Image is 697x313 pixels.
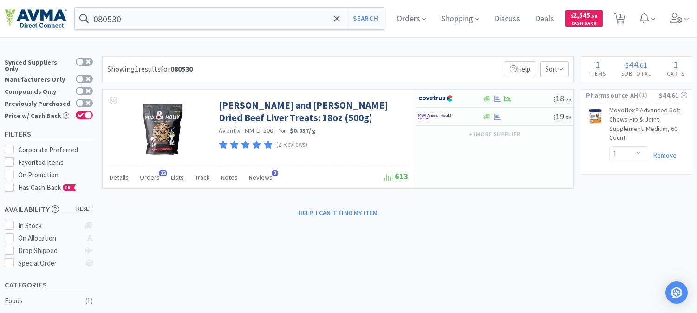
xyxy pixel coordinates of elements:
span: 1 [595,59,600,70]
span: $ [571,13,573,19]
a: $2,545.58Cash Back [565,6,603,31]
p: Help [505,61,535,77]
span: Details [110,173,129,182]
img: 119d4634434f436d9682cef579807fbc_632185.png [586,108,605,126]
span: 61 [640,60,647,70]
span: from [278,128,288,134]
a: [PERSON_NAME] and [PERSON_NAME] Dried Beef Liver Treats: 18oz (500g) [219,99,406,124]
span: MM-LT-500 [245,126,273,135]
span: $ [553,96,556,103]
span: ( 1 ) [638,91,659,100]
input: Search by item, sku, manufacturer, ingredient, size... [75,8,385,29]
div: Compounds Only [5,87,71,95]
span: Notes [221,173,238,182]
div: Corporate Preferred [18,144,93,156]
button: Help, I can't find my item [293,205,384,221]
a: 1 [610,16,629,24]
img: e4e33dab9f054f5782a47901c742baa9_102.png [5,9,67,28]
span: 44 [629,59,638,70]
div: Showing 1 results [107,63,193,75]
h5: Availability [5,204,93,215]
a: Aventix [219,126,240,135]
span: $ [625,60,629,70]
span: . 58 [590,13,597,19]
div: Synced Suppliers Only [5,58,71,72]
img: 1ae9bffa5c7549f9a74f82fc0d511c34_382721.png [133,99,193,159]
span: Pharmsource AH [586,90,638,100]
span: for [161,64,193,73]
span: 23 [159,170,167,176]
a: Discuss [490,15,524,23]
img: 77fca1acd8b6420a9015268ca798ef17_1.png [418,91,453,105]
h4: Carts [659,69,692,78]
span: 2,545 [571,11,597,20]
span: $ [553,114,556,121]
a: Deals [531,15,558,23]
div: Drop Shipped [18,245,80,256]
span: 1 [673,59,678,70]
button: Search [346,8,384,29]
div: Price w/ Cash Back [5,111,71,119]
h5: Categories [5,280,93,290]
span: CB [63,185,72,190]
span: 19 [553,111,571,122]
a: Remove [648,151,677,160]
strong: $0.037 / g [290,126,316,135]
span: . 98 [564,114,571,121]
span: reset [76,204,93,214]
span: . 28 [564,96,571,103]
div: In Stock [18,220,80,231]
img: f6b2451649754179b5b4e0c70c3f7cb0_2.png [418,110,453,124]
p: (2 Reviews) [276,140,308,150]
span: Lists [171,173,184,182]
div: Favorited Items [18,157,93,168]
h5: Filters [5,129,93,139]
span: 18 [553,93,571,104]
h4: Subtotal [613,69,659,78]
div: Special Order [18,258,80,269]
h4: Items [581,69,613,78]
strong: 080530 [170,64,193,73]
span: Has Cash Back [18,183,76,192]
span: · [241,126,243,135]
div: Open Intercom Messenger [665,281,688,304]
div: . [613,60,659,69]
div: On Allocation [18,233,80,244]
span: Sort [540,61,569,77]
span: 2 [272,170,278,176]
span: 613 [384,171,409,182]
span: Cash Back [571,21,597,27]
span: Reviews [249,173,273,182]
span: · [274,126,276,135]
div: Previously Purchased [5,99,71,107]
div: $44.61 [659,90,687,100]
div: Foods [5,295,80,306]
div: Manufacturers Only [5,75,71,83]
span: Track [195,173,210,182]
button: +1more supplier [464,128,525,141]
div: On Promotion [18,170,93,181]
a: Movoflex® Advanced Soft Chews Hip & Joint Supplement: Medium, 60 Count [609,106,687,146]
div: ( 1 ) [85,295,93,306]
span: Orders [140,173,160,182]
